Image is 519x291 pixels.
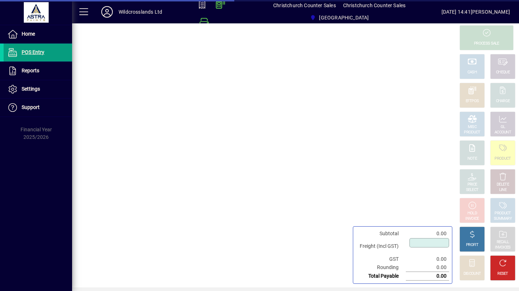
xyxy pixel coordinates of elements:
span: Home [22,31,35,37]
div: MISC [468,124,476,130]
span: Reports [22,68,39,73]
div: CHEQUE [496,70,510,75]
td: Freight (Incl GST) [356,238,406,255]
div: DISCOUNT [463,271,481,277]
td: Rounding [356,263,406,272]
td: GST [356,255,406,263]
div: SELECT [466,187,479,193]
div: PRICE [467,182,477,187]
div: PROCESS SALE [474,41,499,46]
div: DELETE [497,182,509,187]
div: ACCOUNT [494,130,511,135]
td: Subtotal [356,229,406,238]
div: PRODUCT [464,130,480,135]
div: INVOICES [495,245,510,250]
div: SUMMARY [494,216,512,222]
div: CHARGE [496,99,510,104]
div: [PERSON_NAME] [471,6,510,18]
a: Settings [4,80,72,98]
span: POS Entry [22,49,44,55]
div: GL [501,124,505,130]
a: Support [4,99,72,117]
span: Christchurch [307,11,372,24]
div: RESET [497,271,508,277]
td: Total Payable [356,272,406,281]
div: Wildcrosslands Ltd [119,6,162,18]
span: Settings [22,86,40,92]
div: PROFIT [466,242,478,248]
div: NOTE [467,156,477,162]
button: Profile [96,5,119,18]
td: 0.00 [406,263,449,272]
td: 0.00 [406,272,449,281]
div: EFTPOS [466,99,479,104]
div: PRODUCT [494,156,511,162]
div: LINE [499,187,506,193]
span: [GEOGRAPHIC_DATA] [319,12,369,23]
div: CASH [467,70,477,75]
td: 0.00 [406,229,449,238]
div: INVOICE [465,216,479,222]
div: PRODUCT [494,211,511,216]
div: HOLD [467,211,477,216]
a: Reports [4,62,72,80]
div: RECALL [497,240,509,245]
span: [DATE] 14:41 [442,6,471,18]
td: 0.00 [406,255,449,263]
a: Home [4,25,72,43]
span: Support [22,104,40,110]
